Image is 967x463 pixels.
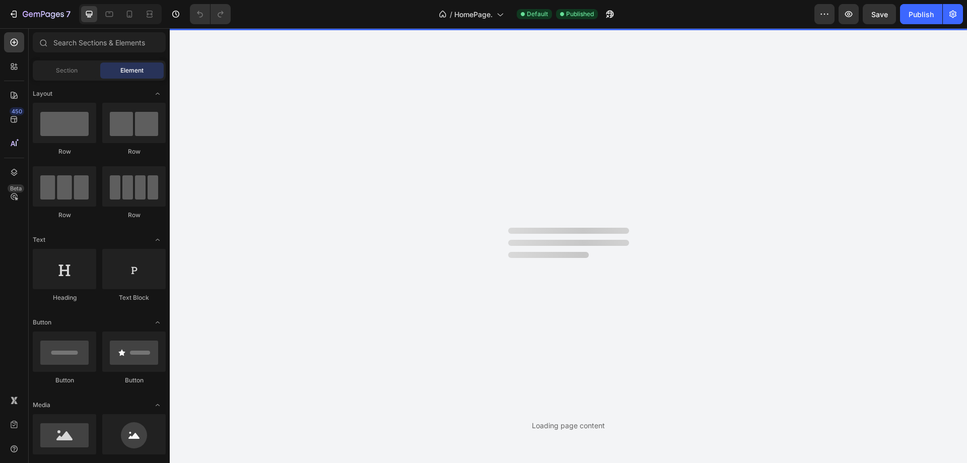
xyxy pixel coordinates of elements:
button: Save [863,4,896,24]
span: Layout [33,89,52,98]
div: 450 [10,107,24,115]
div: Text Block [102,293,166,302]
button: Publish [900,4,942,24]
span: Toggle open [150,397,166,413]
span: Toggle open [150,86,166,102]
button: 7 [4,4,75,24]
span: Toggle open [150,314,166,330]
p: 7 [66,8,71,20]
div: Row [102,211,166,220]
span: Default [527,10,548,19]
div: Loading page content [532,420,605,431]
span: Element [120,66,144,75]
span: Save [871,10,888,19]
span: Published [566,10,594,19]
input: Search Sections & Elements [33,32,166,52]
span: Toggle open [150,232,166,248]
div: Row [102,147,166,156]
span: / [450,9,452,20]
div: Heading [33,293,96,302]
span: HomePage. [454,9,493,20]
span: Section [56,66,78,75]
span: Button [33,318,51,327]
div: Undo/Redo [190,4,231,24]
div: Button [33,376,96,385]
div: Button [102,376,166,385]
div: Row [33,147,96,156]
div: Beta [8,184,24,192]
div: Publish [909,9,934,20]
div: Row [33,211,96,220]
span: Text [33,235,45,244]
span: Media [33,401,50,410]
